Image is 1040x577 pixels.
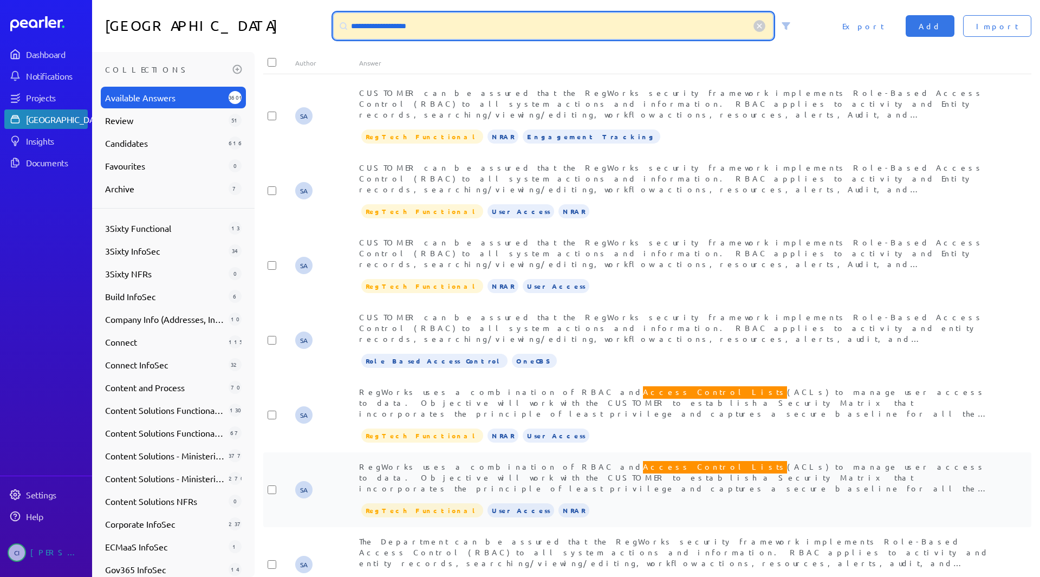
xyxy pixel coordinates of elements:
[105,267,224,280] span: 3Sixty NFRs
[487,503,554,517] span: User Access
[229,404,242,417] div: 130
[229,137,242,150] div: 616
[976,21,1018,31] span: Import
[105,472,224,485] span: Content Solutions - Ministerials - Non Functional
[105,517,224,530] span: Corporate InfoSec
[487,129,518,144] span: NRAR
[523,429,589,443] span: User Access
[26,70,87,81] div: Notifications
[105,222,224,235] span: 3Sixty Functional
[906,15,954,37] button: Add
[643,459,787,474] span: Access Control Lists
[229,159,242,172] div: 0
[229,222,242,235] div: 13
[295,59,359,67] div: Author
[361,129,483,144] span: RegTech Functional
[105,426,224,439] span: Content Solutions Functional w/Images (Old _ For Review)
[295,556,313,573] span: Steve Ackermann
[229,335,242,348] div: 115
[105,563,224,576] span: Gov365 InfoSec
[487,429,518,443] span: NRAR
[229,517,242,530] div: 237
[26,135,87,146] div: Insights
[558,204,589,218] span: NRAR
[361,503,483,517] span: RegTech Functional
[229,449,242,462] div: 377
[229,290,242,303] div: 6
[361,279,483,293] span: RegTech Functional
[295,406,313,424] span: Steve Ackermann
[26,92,87,103] div: Projects
[4,539,88,566] a: CI[PERSON_NAME]
[229,91,242,104] div: 3601
[229,540,242,553] div: 1
[842,21,884,31] span: Export
[105,61,229,78] h3: Collections
[295,481,313,498] span: Steve Ackermann
[4,88,88,107] a: Projects
[229,313,242,326] div: 10
[26,511,87,522] div: Help
[10,16,88,31] a: Dashboard
[105,290,224,303] span: Build InfoSec
[4,485,88,504] a: Settings
[359,88,987,195] span: CUSTOMER can be assured that the RegWorks security framework implements Role-Based Access Control...
[105,114,224,127] span: Review
[361,429,483,443] span: RegTech Functional
[295,107,313,125] span: Steve Ackermann
[4,153,88,172] a: Documents
[487,279,518,293] span: NRAR
[8,543,26,562] span: Carolina Irigoyen
[229,182,242,195] div: 7
[229,495,242,508] div: 0
[295,257,313,274] span: Steve Ackermann
[829,15,897,37] button: Export
[105,13,329,39] h1: [GEOGRAPHIC_DATA]
[105,495,224,508] span: Content Solutions NFRs
[361,354,508,368] span: Role Based Access Control
[229,267,242,280] div: 0
[105,91,224,104] span: Available Answers
[512,354,557,368] span: OneCBS
[105,137,224,150] span: Candidates
[105,244,224,257] span: 3Sixty InfoSec
[643,385,787,399] span: Access Control Lists
[26,489,87,500] div: Settings
[359,163,989,270] span: CUSTOMER can be assured that the RegWorks security framework implements Role-Based Access Control...
[105,381,224,394] span: Content and Process
[558,503,589,517] span: NRAR
[295,332,313,349] span: Steve Ackermann
[229,358,242,371] div: 32
[105,159,224,172] span: Favourites
[4,66,88,86] a: Notifications
[359,59,999,67] div: Answer
[487,204,554,218] span: User Access
[105,404,224,417] span: Content Solutions Functional (Review)
[26,157,87,168] div: Documents
[4,109,88,129] a: [GEOGRAPHIC_DATA]
[919,21,941,31] span: Add
[26,114,107,125] div: [GEOGRAPHIC_DATA]
[359,237,989,431] span: CUSTOMER can be assured that the RegWorks security framework implements Role-Based Access Control...
[359,312,998,571] span: CUSTOMER can be assured that the RegWorks security framework implements Role-Based Access Control...
[4,507,88,526] a: Help
[105,313,224,326] span: Company Info (Addresses, Insurance, etc)
[295,182,313,199] span: Steve Ackermann
[229,114,242,127] div: 51
[105,335,224,348] span: Connect
[105,449,224,462] span: Content Solutions - Ministerials - Functional
[361,204,483,218] span: RegTech Functional
[229,244,242,257] div: 34
[4,131,88,151] a: Insights
[963,15,1031,37] button: Import
[4,44,88,64] a: Dashboard
[523,279,589,293] span: User Access
[30,543,84,562] div: [PERSON_NAME]
[229,426,242,439] div: 67
[229,472,242,485] div: 270
[229,381,242,394] div: 70
[105,540,224,553] span: ECMaaS InfoSec
[26,49,87,60] div: Dashboard
[105,182,224,195] span: Archive
[105,358,224,371] span: Connect InfoSec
